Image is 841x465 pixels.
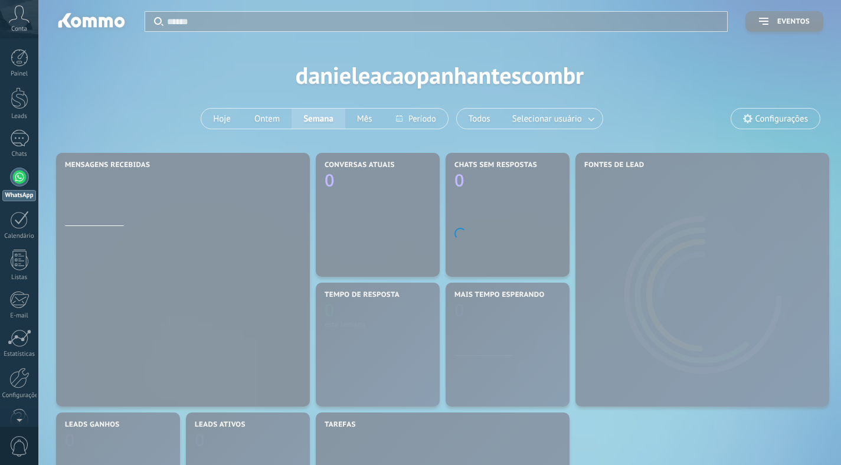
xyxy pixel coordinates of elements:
span: Conta [11,25,27,33]
div: Configurações [2,392,37,399]
div: Leads [2,113,37,120]
div: Calendário [2,232,37,240]
div: Chats [2,150,37,158]
div: E-mail [2,312,37,320]
div: Estatísticas [2,351,37,358]
div: Listas [2,274,37,281]
div: WhatsApp [2,190,36,201]
div: Painel [2,70,37,78]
